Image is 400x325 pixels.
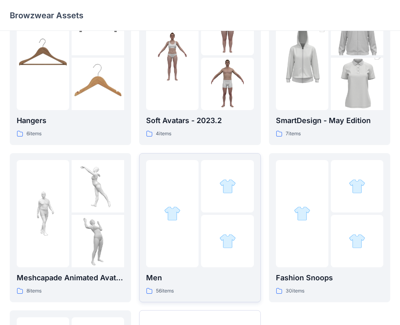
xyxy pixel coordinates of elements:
[219,233,236,249] img: folder 3
[139,153,260,302] a: folder 1folder 2folder 3Men56items
[286,287,304,295] p: 30 items
[276,17,328,96] img: folder 1
[146,30,199,82] img: folder 1
[17,30,69,82] img: folder 1
[294,205,310,222] img: folder 1
[349,233,365,249] img: folder 3
[72,160,124,212] img: folder 2
[17,272,124,284] p: Meshcapade Animated Avatars
[276,272,383,284] p: Fashion Snoops
[17,115,124,126] p: Hangers
[17,187,69,240] img: folder 1
[156,130,171,138] p: 4 items
[219,178,236,195] img: folder 2
[269,153,390,302] a: folder 1folder 2folder 3Fashion Snoops30items
[26,130,42,138] p: 6 items
[201,58,254,110] img: folder 3
[146,115,254,126] p: Soft Avatars - 2023.2
[156,287,174,295] p: 56 items
[72,215,124,267] img: folder 3
[164,205,181,222] img: folder 1
[276,115,383,126] p: SmartDesign - May Edition
[72,58,124,110] img: folder 3
[26,287,42,295] p: 8 items
[331,45,383,123] img: folder 3
[349,178,365,195] img: folder 2
[10,153,131,302] a: folder 1folder 2folder 3Meshcapade Animated Avatars8items
[286,130,301,138] p: 7 items
[10,10,83,21] p: Browzwear Assets
[146,272,254,284] p: Men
